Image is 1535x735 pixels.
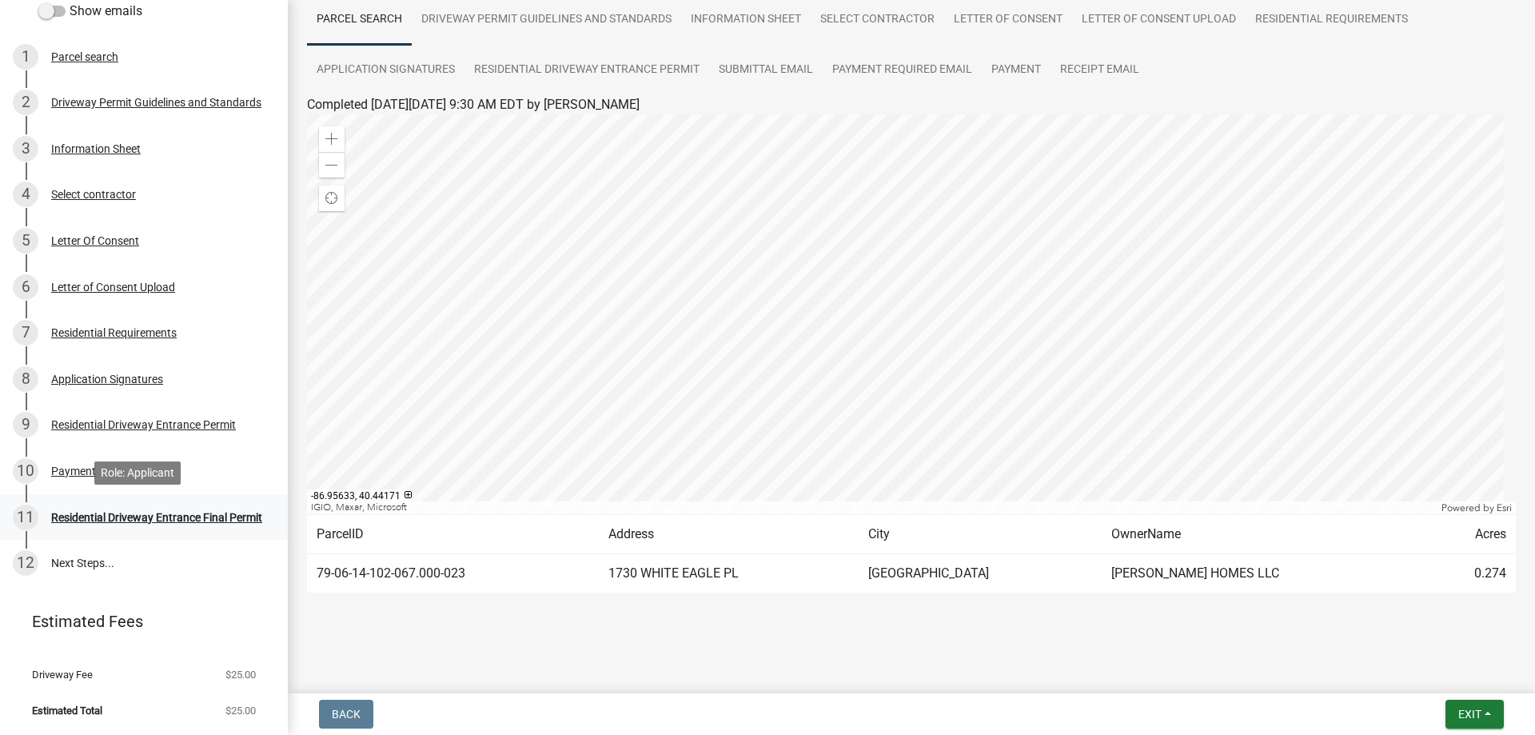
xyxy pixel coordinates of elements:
[599,554,859,593] td: 1730 WHITE EAGLE PL
[1427,515,1516,554] td: Acres
[1051,45,1149,96] a: Receipt Email
[51,465,96,477] div: Payment
[13,320,38,346] div: 7
[319,152,345,178] div: Zoom out
[51,373,163,385] div: Application Signatures
[823,45,982,96] a: Payment Required Email
[13,505,38,530] div: 11
[13,412,38,437] div: 9
[13,274,38,300] div: 6
[1458,708,1481,721] span: Exit
[51,419,236,430] div: Residential Driveway Entrance Permit
[32,669,93,680] span: Driveway Fee
[13,182,38,207] div: 4
[1102,515,1427,554] td: OwnerName
[13,228,38,254] div: 5
[319,126,345,152] div: Zoom in
[51,189,136,200] div: Select contractor
[599,515,859,554] td: Address
[13,136,38,162] div: 3
[1102,554,1427,593] td: [PERSON_NAME] HOMES LLC
[38,2,142,21] label: Show emails
[13,605,262,637] a: Estimated Fees
[1497,502,1512,513] a: Esri
[13,44,38,70] div: 1
[51,97,261,108] div: Driveway Permit Guidelines and Standards
[982,45,1051,96] a: Payment
[51,327,177,338] div: Residential Requirements
[859,515,1102,554] td: City
[94,461,181,485] div: Role: Applicant
[307,501,1437,514] div: IGIO, Maxar, Microsoft
[225,669,256,680] span: $25.00
[13,366,38,392] div: 8
[859,554,1102,593] td: [GEOGRAPHIC_DATA]
[51,512,262,523] div: Residential Driveway Entrance Final Permit
[51,282,175,293] div: Letter of Consent Upload
[464,45,709,96] a: Residential Driveway Entrance Permit
[709,45,823,96] a: Submittal Email
[13,90,38,115] div: 2
[51,51,118,62] div: Parcel search
[1445,700,1504,729] button: Exit
[1427,554,1516,593] td: 0.274
[319,700,373,729] button: Back
[307,97,640,112] span: Completed [DATE][DATE] 9:30 AM EDT by [PERSON_NAME]
[307,45,464,96] a: Application Signatures
[225,705,256,716] span: $25.00
[13,550,38,576] div: 12
[1437,501,1516,514] div: Powered by
[332,708,361,721] span: Back
[51,235,139,246] div: Letter Of Consent
[13,458,38,484] div: 10
[32,705,102,716] span: Estimated Total
[307,554,599,593] td: 79-06-14-102-067.000-023
[307,515,599,554] td: ParcelID
[51,143,141,154] div: Information Sheet
[319,186,345,211] div: Find my location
